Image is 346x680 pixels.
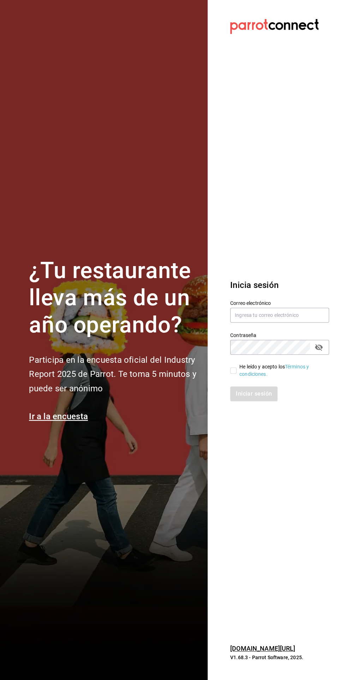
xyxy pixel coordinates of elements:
button: passwordField [313,341,325,353]
label: Correo electrónico [230,301,329,306]
input: Ingresa tu correo electrónico [230,308,329,323]
a: [DOMAIN_NAME][URL] [230,645,295,652]
p: V1.68.3 - Parrot Software, 2025. [230,654,329,661]
h3: Inicia sesión [230,279,329,291]
a: Ir a la encuesta [29,411,88,421]
label: Contraseña [230,333,329,338]
h2: Participa en la encuesta oficial del Industry Report 2025 de Parrot. Te toma 5 minutos y puede se... [29,353,199,396]
h1: ¿Tu restaurante lleva más de un año operando? [29,257,199,338]
div: He leído y acepto los [239,363,323,378]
